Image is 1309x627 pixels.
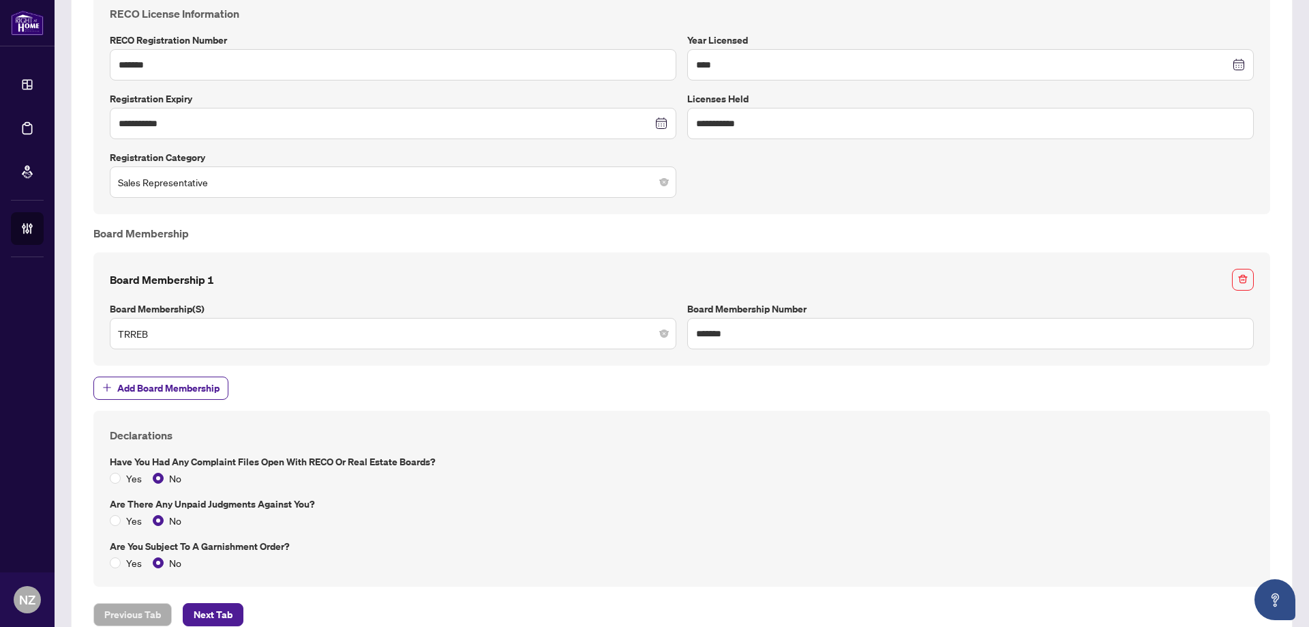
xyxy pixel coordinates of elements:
h4: RECO License Information [110,5,1254,22]
span: Add Board Membership [117,377,220,399]
h4: Declarations [110,427,1254,443]
label: Are there any unpaid judgments against you? [110,497,1254,512]
h4: Board Membership 1 [110,272,214,288]
span: NZ [19,590,35,609]
label: Registration Expiry [110,91,676,106]
span: Sales Representative [118,169,668,195]
label: Board Membership(s) [110,302,676,317]
span: Yes [121,555,147,570]
button: Previous Tab [93,603,172,626]
span: close-circle [660,330,668,338]
button: Open asap [1254,579,1295,620]
span: No [164,555,187,570]
span: Next Tab [194,604,232,626]
button: Next Tab [183,603,243,626]
h4: Board Membership [93,225,1270,242]
span: TRREB [118,321,668,347]
label: Year Licensed [687,33,1254,48]
span: Yes [121,471,147,486]
label: Registration Category [110,150,676,165]
span: plus [102,383,112,392]
img: logo [11,10,44,35]
label: RECO Registration Number [110,33,676,48]
label: Board Membership Number [687,302,1254,317]
span: close-circle [660,178,668,186]
label: Licenses Held [687,91,1254,106]
span: Yes [121,513,147,528]
span: No [164,471,187,486]
label: Are you subject to a Garnishment Order? [110,539,1254,554]
button: Add Board Membership [93,377,228,400]
span: No [164,513,187,528]
label: Have you had any complaint files open with RECO or Real Estate Boards? [110,454,1254,469]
